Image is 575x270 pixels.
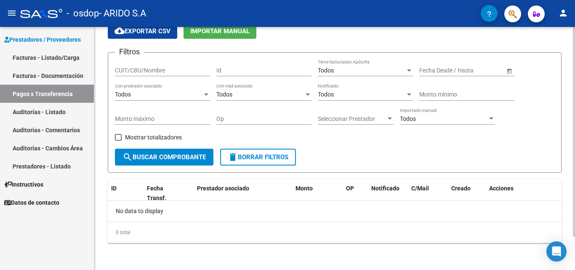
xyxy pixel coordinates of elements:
[343,179,368,207] datatable-header-cell: OP
[486,179,562,207] datatable-header-cell: Acciones
[489,185,514,192] span: Acciones
[451,185,471,192] span: Creado
[108,200,562,222] div: No data to display
[400,115,416,122] span: Todos
[4,180,43,189] span: Instructivos
[190,27,250,35] span: Importar Manual
[368,179,408,207] datatable-header-cell: Notificado
[99,4,146,23] span: - ARIDO S.A
[197,185,249,192] span: Prestador asociado
[295,185,313,192] span: Monto
[108,222,562,243] div: 0 total
[228,153,288,161] span: Borrar Filtros
[144,179,181,207] datatable-header-cell: Fecha Transf.
[115,149,213,166] button: Buscar Comprobante
[114,27,170,35] span: Exportar CSV
[346,185,354,192] span: OP
[122,153,206,161] span: Buscar Comprobante
[115,46,144,58] h3: Filtros
[108,23,177,39] button: Exportar CSV
[448,179,486,207] datatable-header-cell: Creado
[292,179,343,207] datatable-header-cell: Monto
[216,91,232,98] span: Todos
[318,67,334,74] span: Todos
[558,8,568,18] mat-icon: person
[147,185,166,201] span: Fecha Transf.
[184,23,256,39] button: Importar Manual
[505,66,514,75] button: Open calendar
[194,179,292,207] datatable-header-cell: Prestador asociado
[115,91,131,98] span: Todos
[67,4,99,23] span: - osdop
[111,185,117,192] span: ID
[453,67,494,74] input: End date
[125,132,182,142] span: Mostrar totalizadores
[7,8,17,18] mat-icon: menu
[122,152,133,162] mat-icon: search
[108,179,144,207] datatable-header-cell: ID
[371,185,399,192] span: Notificado
[220,149,296,166] button: Borrar Filtros
[411,185,429,192] span: C/Mail
[408,179,448,207] datatable-header-cell: C/Mail
[4,35,81,44] span: Prestadores / Proveedores
[318,115,386,123] span: Seleccionar Prestador
[114,26,125,36] mat-icon: cloud_download
[419,67,445,74] input: Start date
[4,198,59,207] span: Datos de contacto
[318,91,334,98] span: Todos
[546,241,567,262] div: Open Intercom Messenger
[228,152,238,162] mat-icon: delete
